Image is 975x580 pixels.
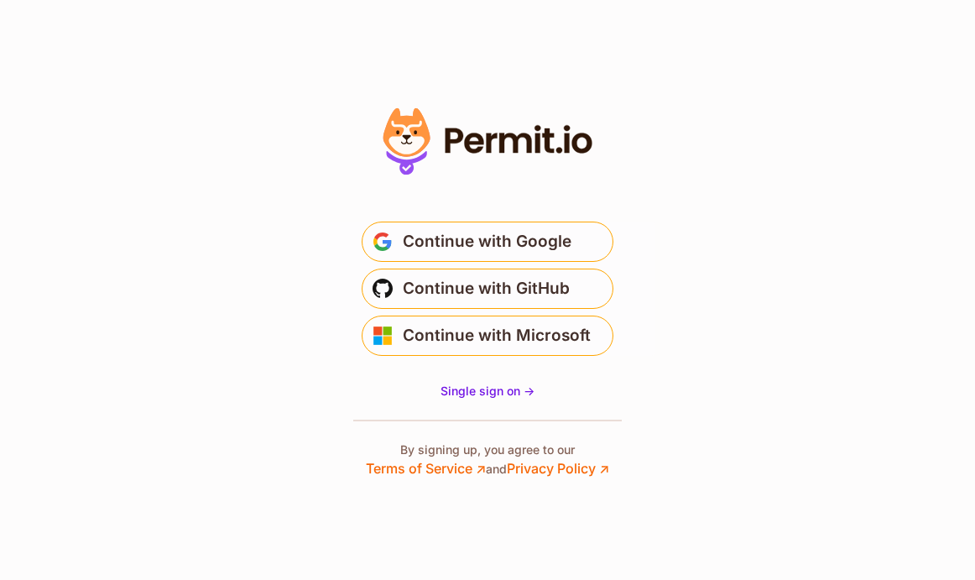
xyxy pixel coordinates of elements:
span: Continue with Microsoft [403,322,591,349]
button: Continue with Google [362,222,613,262]
button: Continue with GitHub [362,269,613,309]
span: Continue with GitHub [403,275,570,302]
p: By signing up, you agree to our and [366,442,609,478]
a: Privacy Policy ↗ [507,460,609,477]
a: Single sign on -> [441,383,534,400]
a: Terms of Service ↗ [366,460,486,477]
span: Single sign on -> [441,384,534,398]
button: Continue with Microsoft [362,316,613,356]
span: Continue with Google [403,228,571,255]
